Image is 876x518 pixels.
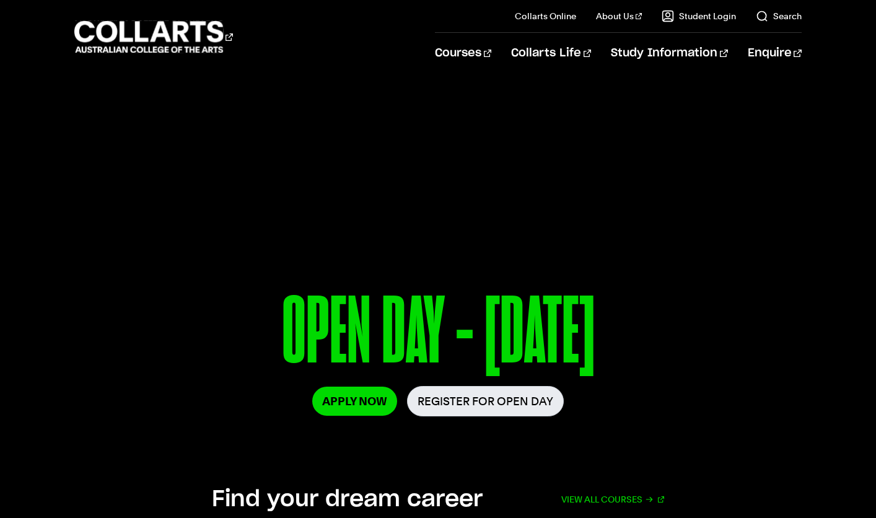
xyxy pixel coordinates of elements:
[435,33,491,74] a: Courses
[511,33,591,74] a: Collarts Life
[74,284,802,386] p: OPEN DAY - [DATE]
[611,33,727,74] a: Study Information
[662,10,736,22] a: Student Login
[515,10,576,22] a: Collarts Online
[596,10,642,22] a: About Us
[756,10,802,22] a: Search
[561,486,664,513] a: View all courses
[212,486,483,513] h2: Find your dream career
[748,33,802,74] a: Enquire
[312,387,397,416] a: Apply Now
[74,19,233,55] div: Go to homepage
[407,386,564,416] a: Register for Open Day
